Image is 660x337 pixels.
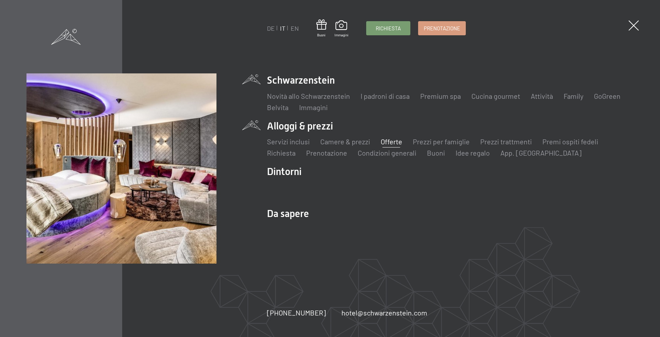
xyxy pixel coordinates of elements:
a: Buoni [316,19,327,37]
span: Buoni [316,32,327,37]
a: EN [291,24,299,32]
a: GoGreen [594,92,620,100]
a: Family [564,92,583,100]
a: Prenotazione [306,149,347,157]
a: Immagini [299,103,328,112]
a: Novità allo Schwarzenstein [267,92,350,100]
a: hotel@schwarzenstein.com [341,308,427,318]
a: Offerte [381,137,402,146]
a: Idee regalo [456,149,490,157]
a: Prezzi trattmenti [480,137,532,146]
a: IT [280,24,285,32]
span: Prenotazione [424,25,460,32]
span: Richiesta [376,25,401,32]
a: Prezzi per famiglie [413,137,470,146]
a: [PHONE_NUMBER] [267,308,326,318]
a: Richiesta [367,22,410,35]
a: Prenotazione [418,22,465,35]
a: Cucina gourmet [471,92,520,100]
a: DE [267,24,275,32]
a: Premium spa [420,92,461,100]
a: Premi ospiti fedeli [542,137,598,146]
a: Servizi inclusi [267,137,310,146]
a: Attività [531,92,553,100]
a: Camere & prezzi [320,137,370,146]
a: I padroni di casa [361,92,410,100]
a: Richiesta [267,149,296,157]
a: Immagini [334,20,349,37]
span: [PHONE_NUMBER] [267,308,326,317]
a: Condizioni generali [358,149,416,157]
span: Immagini [334,32,349,37]
a: Belvita [267,103,289,112]
a: App. [GEOGRAPHIC_DATA] [500,149,582,157]
a: Buoni [427,149,445,157]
